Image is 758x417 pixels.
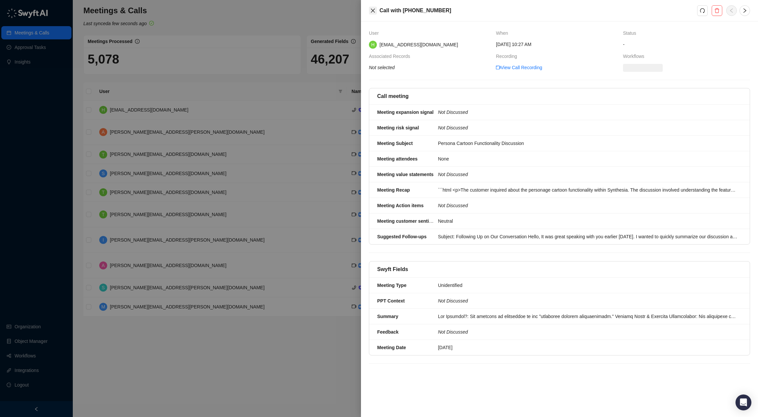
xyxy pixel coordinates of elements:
a: video-cameraView Call Recording [496,64,542,71]
div: Persona Cartoon Functionality Discussion [438,140,738,147]
i: Not Discussed [438,329,468,335]
span: video-camera [496,65,501,70]
span: [DATE] 10:27 AM [496,41,531,48]
span: Recording [496,53,520,60]
i: Not Discussed [438,125,468,130]
span: delete [714,8,720,13]
span: close [370,8,376,13]
strong: Meeting Action items [377,203,424,208]
strong: Meeting Date [377,345,406,350]
i: Not Discussed [438,298,468,303]
i: Not selected [369,65,395,70]
button: Close [369,7,377,15]
strong: Meeting expansion signal [377,110,433,115]
span: Associated Records [369,53,414,60]
strong: Feedback [377,329,399,335]
strong: Meeting risk signal [377,125,419,130]
i: Not Discussed [438,110,468,115]
span: Workflows [623,53,647,60]
span: [EMAIL_ADDRESS][DOMAIN_NAME] [379,42,458,47]
div: Lor Ipsumdol?: Sit ametcons ad elitseddoe te inc "utlaboree dolorem aliquaenimadm." Veniamq Nostr... [438,313,738,320]
strong: Meeting Recap [377,187,410,193]
i: Not Discussed [438,172,468,177]
div: [DATE] [438,344,738,351]
strong: Suggested Follow-ups [377,234,426,239]
span: redo [700,8,705,13]
i: Not Discussed [438,203,468,208]
span: When [496,29,512,37]
h5: Call with [PHONE_NUMBER] [379,7,697,15]
strong: Meeting customer sentiment [377,218,440,224]
span: - [623,41,750,48]
div: None [438,155,738,162]
span: Status [623,29,640,37]
div: Unidentified [438,282,738,289]
span: User [369,29,382,37]
strong: Summary [377,314,398,319]
h5: Swyft Fields [377,265,408,273]
strong: Meeting attendees [377,156,418,162]
span: right [742,8,747,13]
strong: Meeting Type [377,283,406,288]
div: Neutral [438,217,738,225]
div: ```html <p>The customer inquired about the personage cartoon functionality within Synthesia. The ... [438,186,738,194]
strong: Meeting Subject [377,141,413,146]
span: H [371,41,375,48]
strong: Meeting value statements [377,172,433,177]
div: Open Intercom Messenger [736,394,751,410]
strong: PPT Context [377,298,405,303]
h5: Call meeting [377,92,409,100]
div: Subject: Following Up on Our Conversation Hello, It was great speaking with you earlier [DATE]. I... [438,233,738,240]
